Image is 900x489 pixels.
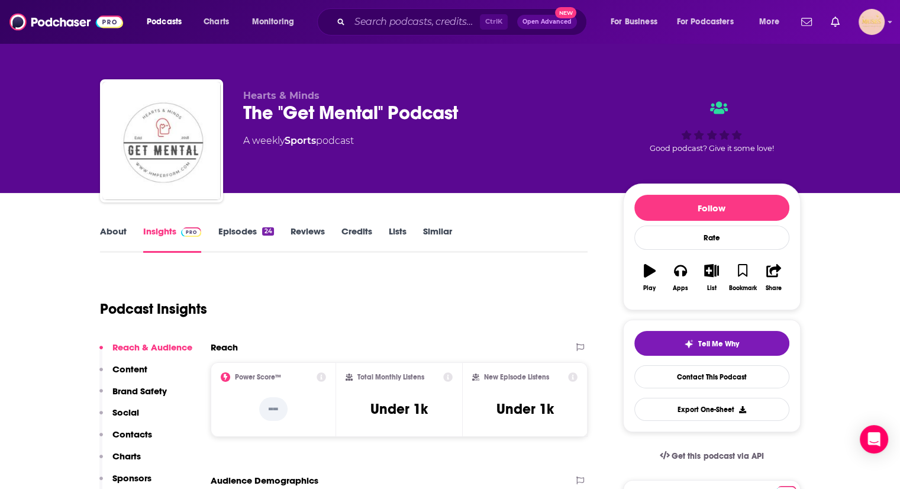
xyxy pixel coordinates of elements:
a: Credits [341,226,372,253]
button: Share [758,256,789,299]
button: open menu [244,12,309,31]
span: Open Advanced [522,19,572,25]
h2: New Episode Listens [484,373,549,381]
button: Reach & Audience [99,342,192,363]
a: Episodes24 [218,226,273,253]
a: Show notifications dropdown [826,12,844,32]
span: For Podcasters [677,14,734,30]
span: Podcasts [147,14,182,30]
span: Logged in as MUSESPR [859,9,885,35]
button: Brand Safety [99,385,167,407]
h2: Reach [211,342,238,353]
span: Ctrl K [480,14,508,30]
div: Good podcast? Give it some love! [623,90,801,163]
span: Charts [204,14,229,30]
input: Search podcasts, credits, & more... [350,12,480,31]
h2: Power Score™ [235,373,281,381]
span: Tell Me Why [698,339,739,349]
img: Podchaser - Follow, Share and Rate Podcasts [9,11,123,33]
button: Export One-Sheet [634,398,789,421]
button: Bookmark [727,256,758,299]
span: For Business [611,14,657,30]
div: Open Intercom Messenger [860,425,888,453]
p: -- [259,397,288,421]
a: Show notifications dropdown [796,12,817,32]
span: Hearts & Minds [243,90,320,101]
p: Contacts [112,429,152,440]
button: Play [634,256,665,299]
img: Podchaser Pro [181,227,202,237]
div: Apps [673,285,688,292]
span: More [759,14,779,30]
button: Social [99,407,139,429]
p: Charts [112,451,141,462]
div: Bookmark [728,285,756,292]
a: InsightsPodchaser Pro [143,226,202,253]
div: A weekly podcast [243,134,354,148]
a: Reviews [291,226,325,253]
button: List [696,256,727,299]
a: Contact This Podcast [634,365,789,388]
h1: Podcast Insights [100,300,207,318]
button: Contacts [99,429,152,451]
button: open menu [602,12,672,31]
p: Content [112,363,147,375]
span: Get this podcast via API [672,451,763,461]
p: Social [112,407,139,418]
img: User Profile [859,9,885,35]
span: Monitoring [252,14,294,30]
h3: Under 1k [496,400,554,418]
button: Charts [99,451,141,472]
button: Open AdvancedNew [517,15,577,29]
button: open menu [751,12,794,31]
h3: Under 1k [370,400,428,418]
button: Content [99,363,147,385]
a: Charts [196,12,236,31]
div: Play [643,285,656,292]
p: Brand Safety [112,385,167,397]
div: Share [766,285,782,292]
div: Rate [634,226,789,250]
p: Sponsors [112,472,151,484]
h2: Total Monthly Listens [357,373,424,381]
span: Good podcast? Give it some love! [650,144,774,153]
a: Sports [285,135,316,146]
img: tell me why sparkle [684,339,693,349]
button: open menu [669,12,751,31]
a: Similar [423,226,452,253]
div: List [707,285,717,292]
div: Search podcasts, credits, & more... [328,8,598,36]
button: open menu [138,12,197,31]
p: Reach & Audience [112,342,192,353]
button: Show profile menu [859,9,885,35]
span: New [555,7,576,18]
img: The "Get Mental" Podcast [102,82,221,200]
div: 24 [262,227,273,236]
h2: Audience Demographics [211,475,318,486]
button: Follow [634,195,789,221]
a: About [100,226,127,253]
button: Apps [665,256,696,299]
a: Lists [389,226,407,253]
button: tell me why sparkleTell Me Why [634,331,789,356]
a: Get this podcast via API [650,442,773,471]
